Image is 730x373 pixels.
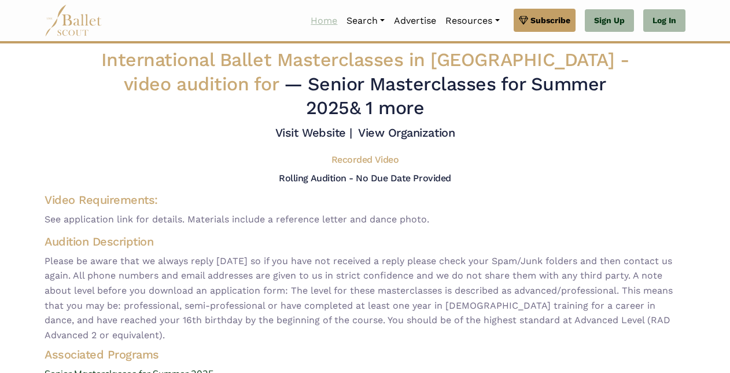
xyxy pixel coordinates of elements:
[643,9,685,32] a: Log In
[45,193,158,207] span: Video Requirements:
[284,73,606,119] span: — Senior Masterclasses for Summer 2025
[331,154,399,166] h5: Recorded Video
[358,126,455,140] a: View Organization
[45,254,685,343] span: Please be aware that we always reply [DATE] so if you have not received a reply please check your...
[389,9,441,33] a: Advertise
[306,9,342,33] a: Home
[342,9,389,33] a: Search
[519,14,528,27] img: gem.svg
[45,234,685,249] h4: Audition Description
[124,73,278,95] span: video audition for
[35,347,695,362] h4: Associated Programs
[279,173,451,184] h5: Rolling Audition - No Due Date Provided
[441,9,504,33] a: Resources
[530,14,570,27] span: Subscribe
[585,9,634,32] a: Sign Up
[45,212,685,227] span: See application link for details. Materials include a reference letter and dance photo.
[514,9,576,32] a: Subscribe
[101,49,629,95] span: International Ballet Masterclasses in [GEOGRAPHIC_DATA] -
[349,97,424,119] a: & 1 more
[275,126,352,140] a: Visit Website |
